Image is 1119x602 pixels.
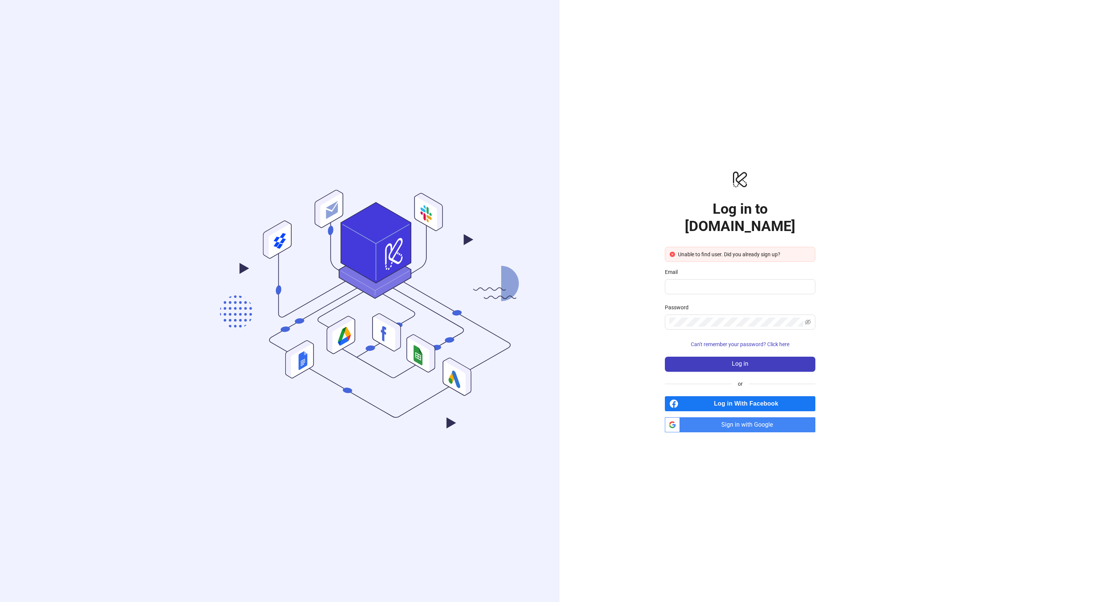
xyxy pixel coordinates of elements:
[665,417,815,432] a: Sign in with Google
[732,380,749,388] span: or
[683,417,815,432] span: Sign in with Google
[678,250,810,258] div: Unable to find user. Did you already sign up?
[732,360,748,367] span: Log in
[691,341,789,347] span: Can't remember your password? Click here
[665,339,815,351] button: Can't remember your password? Click here
[669,318,803,327] input: Password
[665,268,683,276] label: Email
[665,341,815,347] a: Can't remember your password? Click here
[665,200,815,235] h1: Log in to [DOMAIN_NAME]
[805,319,811,325] span: eye-invisible
[665,303,693,312] label: Password
[681,396,815,411] span: Log in With Facebook
[670,252,675,257] span: close-circle
[669,282,809,291] input: Email
[665,396,815,411] a: Log in With Facebook
[665,357,815,372] button: Log in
